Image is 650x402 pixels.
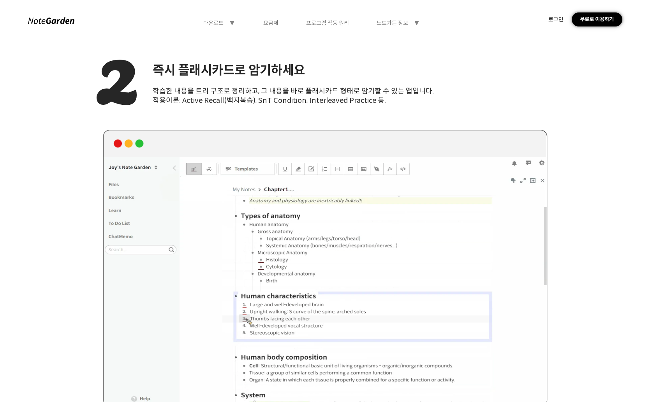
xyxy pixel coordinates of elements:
[153,86,434,96] div: 학습한 내용을 트리 구조로 정리하고, 그 내용을 바로 플래시카드 형태로 암기할 수 있는 앱입니다.
[203,19,224,26] div: 다운로드
[153,62,434,78] div: 즉시 플래시카드로 암기하세요
[96,41,141,121] div: 2
[306,19,349,26] div: 프로그램 작동 원리
[263,19,278,26] div: 요금제
[572,12,622,26] div: 무료로 이용하기
[548,16,564,23] div: 로그인
[377,19,408,26] div: 노트가든 정보
[153,96,434,105] div: 적용이론: Active Recall(백지복습), SnT Condition, Interleaved Practice 등.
